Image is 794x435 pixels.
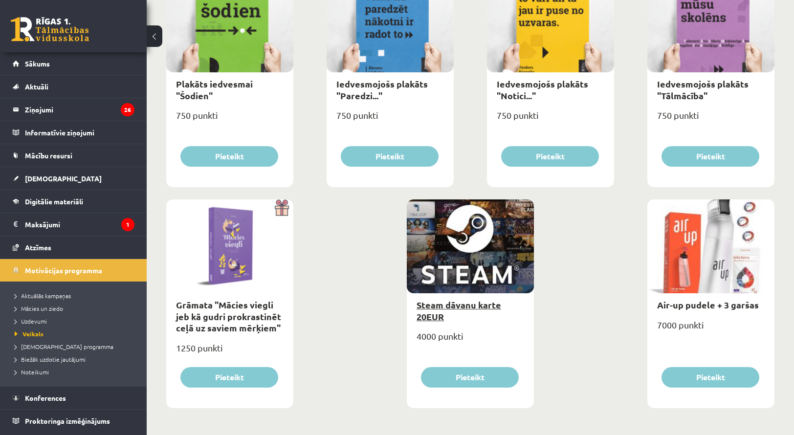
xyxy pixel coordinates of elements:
button: Pieteikt [501,146,599,167]
a: Mācies un ziedo [15,304,137,313]
span: [DEMOGRAPHIC_DATA] programma [15,343,113,350]
legend: Ziņojumi [25,98,134,121]
a: Uzdevumi [15,317,137,326]
a: Konferences [13,387,134,409]
a: Iedvesmojošs plakāts "Tālmācība" [657,78,749,101]
i: 26 [121,103,134,116]
a: Iedvesmojošs plakāts "Paredzi..." [336,78,428,101]
span: Veikals [15,330,44,338]
a: Sākums [13,52,134,75]
span: Aktuāli [25,82,48,91]
legend: Maksājumi [25,213,134,236]
a: Informatīvie ziņojumi [13,121,134,144]
button: Pieteikt [180,367,278,388]
a: Biežāk uzdotie jautājumi [15,355,137,364]
a: Iedvesmojošs plakāts "Notici..." [497,78,588,101]
a: [DEMOGRAPHIC_DATA] programma [15,342,137,351]
span: Motivācijas programma [25,266,102,275]
div: 4000 punkti [407,328,534,352]
span: Mācies un ziedo [15,304,63,312]
a: Motivācijas programma [13,259,134,282]
span: Digitālie materiāli [25,197,83,206]
a: Grāmata "Mācies viegli jeb kā gudri prokrastinēt ceļā uz saviem mērķiem" [176,299,281,333]
a: Mācību resursi [13,144,134,167]
a: Atzīmes [13,236,134,259]
a: Rīgas 1. Tālmācības vidusskola [11,17,89,42]
div: 750 punkti [327,107,454,131]
a: Air-up pudele + 3 garšas [657,299,759,310]
a: Ziņojumi26 [13,98,134,121]
span: Konferences [25,393,66,402]
a: Proktoringa izmēģinājums [13,410,134,432]
span: Noteikumi [15,368,49,376]
div: 750 punkti [487,107,614,131]
a: Veikals [15,329,137,338]
span: Sākums [25,59,50,68]
button: Pieteikt [662,146,759,167]
legend: Informatīvie ziņojumi [25,121,134,144]
button: Pieteikt [341,146,439,167]
button: Pieteikt [421,367,519,388]
a: Plakāts iedvesmai "Šodien" [176,78,253,101]
img: Dāvana ar pārsteigumu [271,199,293,216]
a: Steam dāvanu karte 20EUR [417,299,501,322]
a: Maksājumi1 [13,213,134,236]
span: Proktoringa izmēģinājums [25,416,110,425]
div: 7000 punkti [647,317,774,341]
span: Atzīmes [25,243,51,252]
div: 750 punkti [647,107,774,131]
a: Digitālie materiāli [13,190,134,213]
a: [DEMOGRAPHIC_DATA] [13,167,134,190]
button: Pieteikt [180,146,278,167]
a: Aktuāli [13,75,134,98]
span: Aktuālās kampaņas [15,292,71,300]
a: Aktuālās kampaņas [15,291,137,300]
div: 1250 punkti [166,340,293,364]
span: Biežāk uzdotie jautājumi [15,355,86,363]
span: [DEMOGRAPHIC_DATA] [25,174,102,183]
button: Pieteikt [662,367,759,388]
div: 750 punkti [166,107,293,131]
span: Mācību resursi [25,151,72,160]
a: Noteikumi [15,368,137,376]
span: Uzdevumi [15,317,47,325]
i: 1 [121,218,134,231]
